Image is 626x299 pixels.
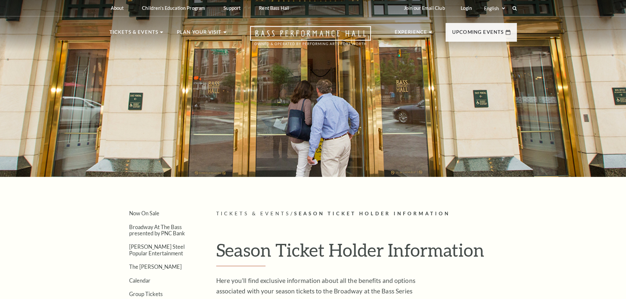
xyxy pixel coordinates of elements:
p: Rent Bass Hall [259,5,289,11]
a: Broadway At The Bass presented by PNC Bank [129,224,185,236]
p: About [111,5,124,11]
span: Season Ticket Holder Information [294,211,450,216]
p: Upcoming Events [452,28,504,40]
p: Children's Education Program [142,5,205,11]
a: Calendar [129,277,151,284]
a: The [PERSON_NAME] [129,264,182,270]
p: Experience [395,28,428,40]
p: / [216,210,517,218]
a: Group Tickets [129,291,163,297]
p: Tickets & Events [109,28,159,40]
a: Now On Sale [129,210,159,216]
h1: Season Ticket Holder Information [216,239,517,266]
p: Plan Your Visit [177,28,222,40]
a: [PERSON_NAME] Steel Popular Entertainment [129,244,185,256]
p: Support [223,5,241,11]
span: Tickets & Events [216,211,291,216]
select: Select: [483,5,506,11]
